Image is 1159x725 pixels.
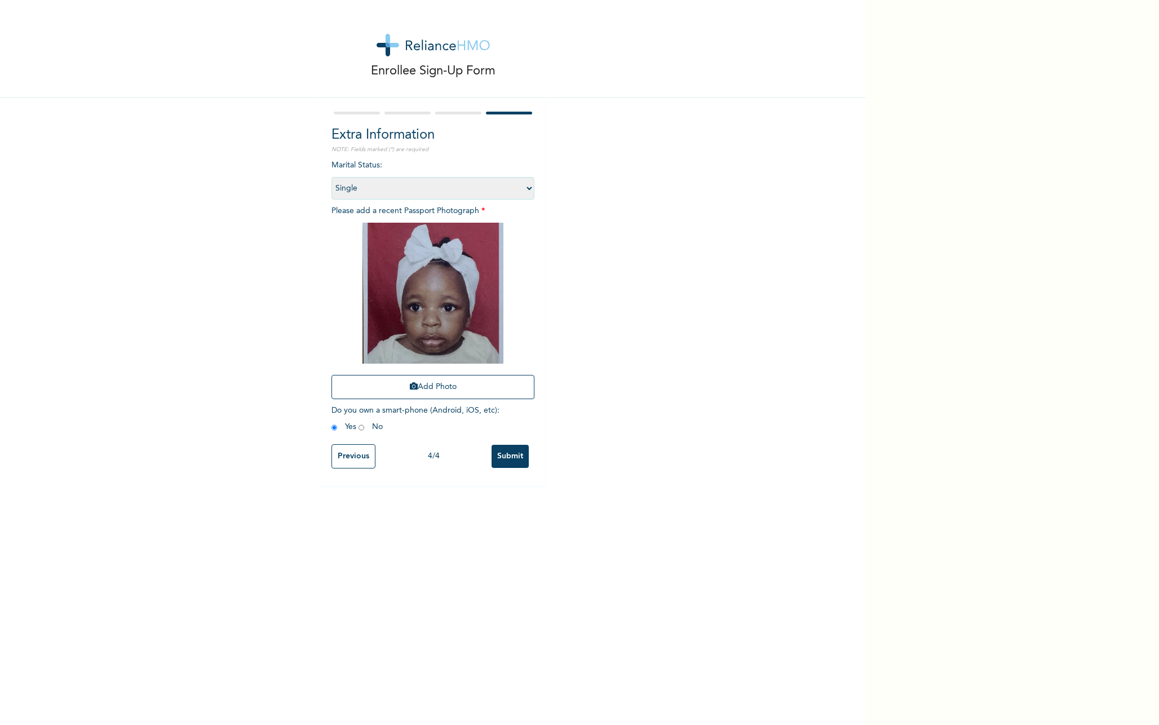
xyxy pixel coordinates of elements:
[331,444,375,468] input: Previous
[331,375,534,399] button: Add Photo
[377,34,490,56] img: logo
[492,445,529,468] input: Submit
[375,450,492,462] div: 4 / 4
[331,125,534,145] h2: Extra Information
[331,207,534,405] span: Please add a recent Passport Photograph
[331,145,534,154] p: NOTE: Fields marked (*) are required
[331,406,499,431] span: Do you own a smart-phone (Android, iOS, etc) : Yes No
[371,62,496,81] p: Enrollee Sign-Up Form
[331,161,534,192] span: Marital Status :
[362,223,503,364] img: Crop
